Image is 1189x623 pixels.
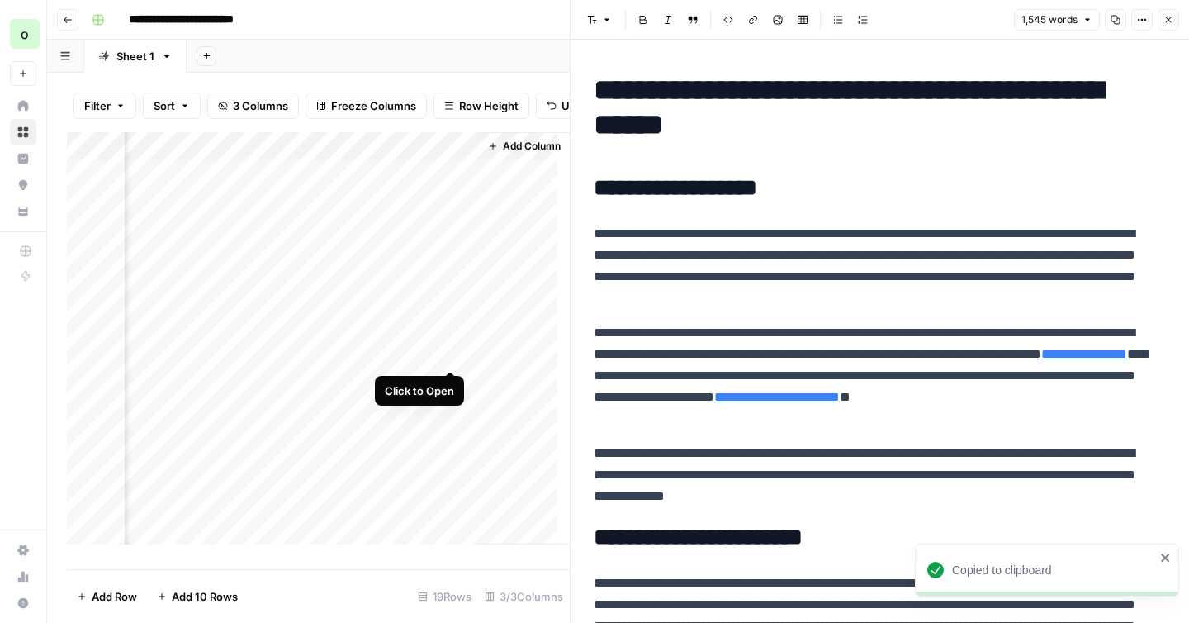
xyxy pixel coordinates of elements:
button: Add Column [481,136,567,157]
a: Sheet 1 [84,40,187,73]
button: 3 Columns [207,93,299,119]
a: Opportunities [10,172,36,198]
a: Your Data [10,198,36,225]
div: 19 Rows [411,583,478,610]
button: Help + Support [10,590,36,616]
button: 1,545 words [1014,9,1100,31]
span: Add Column [503,139,561,154]
a: Insights [10,145,36,172]
span: Filter [84,97,111,114]
span: Add 10 Rows [172,588,238,605]
span: Undo [561,97,590,114]
span: 3 Columns [233,97,288,114]
button: Filter [73,93,136,119]
button: Add 10 Rows [147,583,248,610]
a: Usage [10,564,36,590]
button: close [1160,551,1172,564]
button: Add Row [67,583,147,610]
span: Row Height [459,97,519,114]
a: Settings [10,537,36,564]
button: Undo [536,93,600,119]
span: Freeze Columns [331,97,416,114]
span: 1,545 words [1021,12,1078,27]
span: Add Row [92,588,137,605]
div: Copied to clipboard [952,562,1155,578]
button: Freeze Columns [306,93,427,119]
div: Sheet 1 [116,48,154,64]
button: Workspace: opascope [10,13,36,55]
div: 3/3 Columns [478,583,570,610]
a: Home [10,93,36,119]
button: Sort [143,93,201,119]
button: Row Height [433,93,529,119]
div: Click to Open [385,383,454,399]
span: Sort [154,97,175,114]
a: Browse [10,119,36,145]
span: o [21,24,29,44]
